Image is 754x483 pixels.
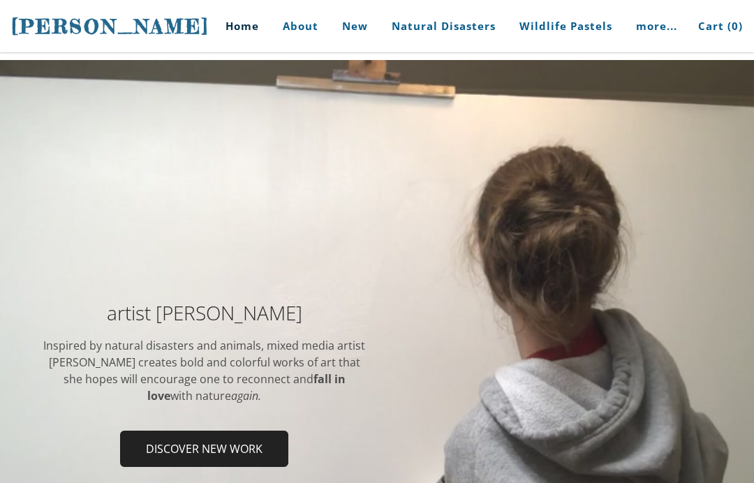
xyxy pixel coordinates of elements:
[732,19,739,33] span: 0
[42,337,367,404] div: Inspired by natural disasters and animals, mixed media artist [PERSON_NAME] ​creates bold and col...
[231,388,261,403] em: again.
[121,432,287,466] span: Discover new work
[120,431,288,467] a: Discover new work
[42,303,367,322] h2: artist [PERSON_NAME]
[11,15,209,38] span: [PERSON_NAME]
[11,13,209,40] a: [PERSON_NAME]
